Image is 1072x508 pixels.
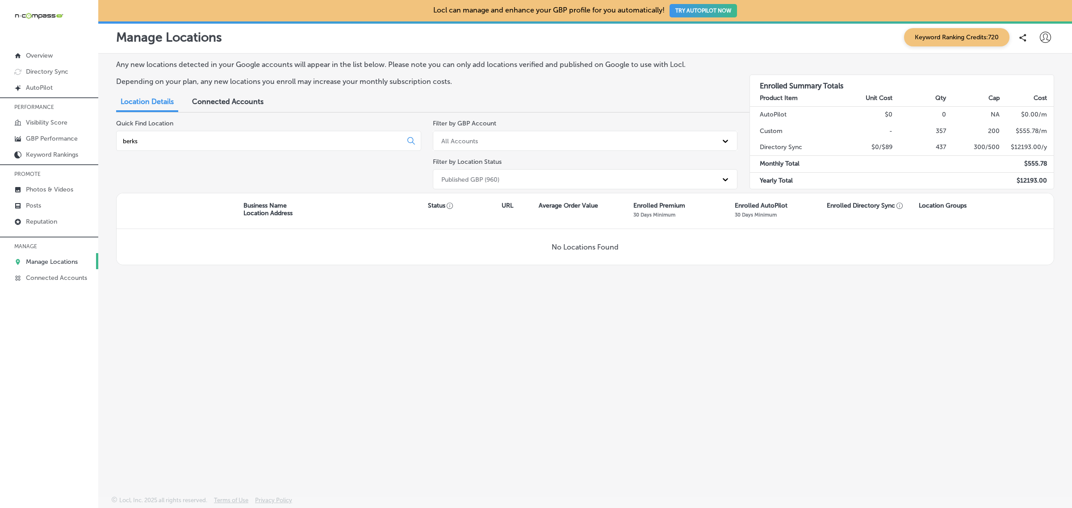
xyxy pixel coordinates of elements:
[760,94,798,102] strong: Product Item
[214,497,248,508] a: Terms of Use
[670,4,737,17] button: TRY AUTOPILOT NOW
[750,75,1054,90] h3: Enrolled Summary Totals
[946,139,1000,156] td: 300/500
[502,202,513,209] p: URL
[255,497,292,508] a: Privacy Policy
[243,202,293,217] p: Business Name Location Address
[1000,123,1054,139] td: $ 555.78 /m
[827,202,903,209] p: Enrolled Directory Sync
[116,30,222,45] p: Manage Locations
[433,120,496,127] label: Filter by GBP Account
[26,202,41,209] p: Posts
[750,107,839,123] td: AutoPilot
[26,135,78,142] p: GBP Performance
[26,218,57,225] p: Reputation
[539,202,598,209] p: Average Order Value
[26,52,53,59] p: Overview
[839,123,893,139] td: -
[633,202,685,209] p: Enrolled Premium
[946,123,1000,139] td: 200
[428,202,502,209] p: Status
[26,119,67,126] p: Visibility Score
[1000,156,1054,172] td: $ 555.78
[735,212,777,218] p: 30 Days Minimum
[119,497,207,504] p: Locl, Inc. 2025 all rights reserved.
[893,90,946,107] th: Qty
[441,137,478,145] div: All Accounts
[893,123,946,139] td: 357
[893,107,946,123] td: 0
[893,139,946,156] td: 437
[122,137,400,145] input: All Locations
[26,68,68,75] p: Directory Sync
[552,243,619,251] p: No Locations Found
[14,12,63,20] img: 660ab0bf-5cc7-4cb8-ba1c-48b5ae0f18e60NCTV_CLogo_TV_Black_-500x88.png
[839,107,893,123] td: $0
[26,186,73,193] p: Photos & Videos
[946,90,1000,107] th: Cap
[192,97,264,106] span: Connected Accounts
[919,202,967,209] p: Location Groups
[1000,139,1054,156] td: $ 12193.00 /y
[946,107,1000,123] td: NA
[121,97,174,106] span: Location Details
[116,60,726,69] p: Any new locations detected in your Google accounts will appear in the list below. Please note you...
[116,77,726,86] p: Depending on your plan, any new locations you enroll may increase your monthly subscription costs.
[1000,107,1054,123] td: $ 0.00 /m
[433,158,502,166] label: Filter by Location Status
[633,212,675,218] p: 30 Days Minimum
[26,258,78,266] p: Manage Locations
[1000,90,1054,107] th: Cost
[750,156,839,172] td: Monthly Total
[1000,172,1054,189] td: $ 12193.00
[750,172,839,189] td: Yearly Total
[26,84,53,92] p: AutoPilot
[26,151,78,158] p: Keyword Rankings
[839,139,893,156] td: $0/$89
[839,90,893,107] th: Unit Cost
[750,123,839,139] td: Custom
[116,120,173,127] label: Quick Find Location
[750,139,839,156] td: Directory Sync
[904,28,1009,46] span: Keyword Ranking Credits: 720
[26,274,87,282] p: Connected Accounts
[735,202,787,209] p: Enrolled AutoPilot
[441,175,499,183] div: Published GBP (960)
